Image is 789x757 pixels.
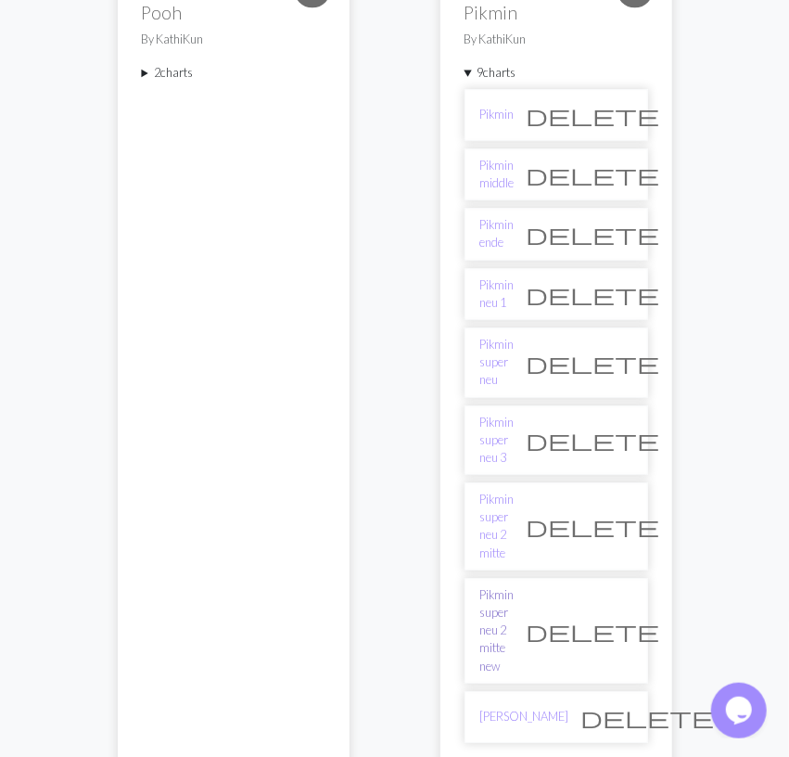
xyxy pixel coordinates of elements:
button: Delete chart [515,97,672,133]
a: Pikmin neu 1 [480,276,515,312]
iframe: chat widget [711,683,770,738]
button: Delete chart [515,422,672,457]
h2: Pikmin [464,2,648,23]
p: By KathiKun [464,31,648,48]
p: By KathiKun [142,31,325,48]
a: Pikmin [480,106,515,123]
button: Delete chart [515,613,672,648]
a: Pikmin super neu 2 mitte [480,491,515,562]
button: Delete chart [515,345,672,380]
button: Delete chart [515,216,672,251]
a: Pikmin middle [480,157,515,192]
span: delete [527,513,660,539]
button: Delete chart [515,157,672,192]
button: Delete chart [515,276,672,312]
a: Pikmin ende [480,216,515,251]
span: delete [527,102,660,128]
span: delete [581,704,715,730]
span: delete [527,161,660,187]
button: Delete chart [515,508,672,544]
h2: Pooh [142,2,325,23]
span: delete [527,427,660,453]
summary: 9charts [464,64,648,82]
span: delete [527,281,660,307]
button: Delete chart [569,699,727,735]
a: [PERSON_NAME] [480,708,569,725]
span: delete [527,221,660,247]
summary: 2charts [142,64,325,82]
a: Pikmin super neu 2 mitte new [480,586,515,675]
span: delete [527,618,660,644]
a: Pikmin super neu 3 [480,414,515,468]
span: delete [527,350,660,376]
a: Pikmin super neu [480,336,515,390]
